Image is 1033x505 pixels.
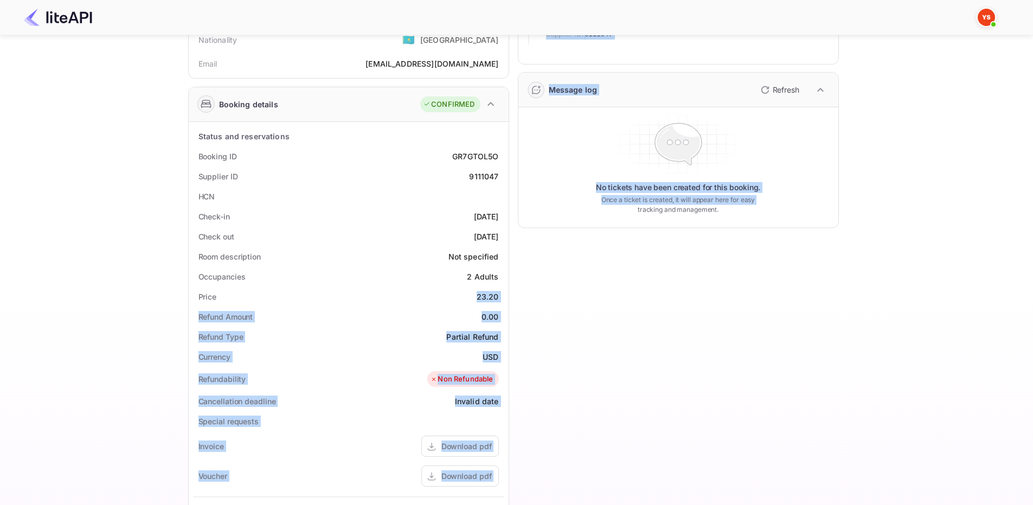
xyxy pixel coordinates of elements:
[365,58,498,69] div: [EMAIL_ADDRESS][DOMAIN_NAME]
[430,374,493,385] div: Non Refundable
[467,271,498,282] div: 2 Adults
[482,311,499,322] div: 0.00
[198,34,238,46] div: Nationality
[198,151,237,162] div: Booking ID
[198,251,261,262] div: Room description
[474,211,499,222] div: [DATE]
[441,441,492,452] div: Download pdf
[593,195,764,215] p: Once a ticket is created, it will appear here for easy tracking and management.
[198,171,238,182] div: Supplier ID
[441,470,492,482] div: Download pdf
[198,470,227,482] div: Voucher
[198,331,243,342] div: Refund Type
[474,231,499,242] div: [DATE]
[483,351,498,362] div: USD
[198,373,246,385] div: Refundability
[198,416,259,427] div: Special requests
[549,84,598,95] div: Message log
[219,99,278,110] div: Booking details
[469,171,498,182] div: 9111047
[198,441,224,452] div: Invoice
[198,58,217,69] div: Email
[420,34,499,46] div: [GEOGRAPHIC_DATA]
[402,30,415,49] span: United States
[198,131,290,142] div: Status and reservations
[198,231,234,242] div: Check out
[198,291,217,302] div: Price
[198,396,276,407] div: Cancellation deadline
[978,9,995,26] img: Yandex Support
[198,311,253,322] div: Refund Amount
[198,191,215,202] div: HCN
[198,351,230,362] div: Currency
[198,211,230,222] div: Check-in
[754,81,804,99] button: Refresh
[448,251,499,262] div: Not specified
[773,84,799,95] p: Refresh
[423,99,474,110] div: CONFIRMED
[452,151,498,162] div: GR7GTOL5O
[477,291,499,302] div: 23.20
[198,271,246,282] div: Occupancies
[446,331,498,342] div: Partial Refund
[24,9,92,26] img: LiteAPI Logo
[596,182,761,193] p: No tickets have been created for this booking.
[455,396,499,407] div: Invalid date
